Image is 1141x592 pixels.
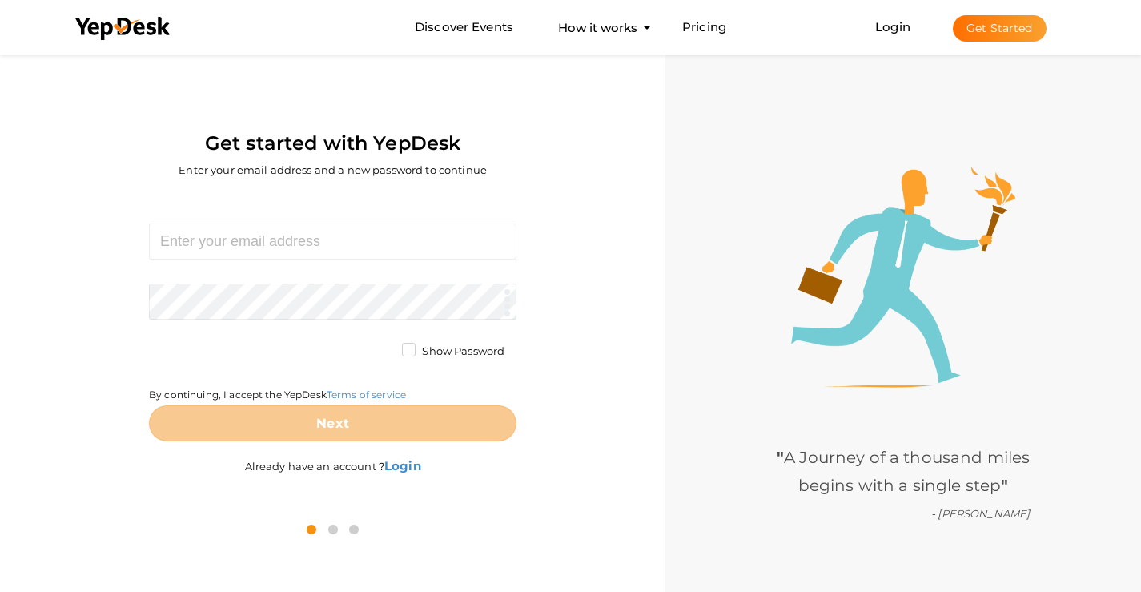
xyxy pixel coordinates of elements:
[149,405,516,441] button: Next
[875,19,910,34] a: Login
[415,13,513,42] a: Discover Events
[777,448,784,467] b: "
[777,448,1030,495] span: A Journey of a thousand miles begins with a single step
[953,15,1047,42] button: Get Started
[327,389,406,401] a: Terms of service
[149,388,406,401] label: By continuing, I accept the YepDesk
[245,441,421,474] label: Already have an account ?
[402,344,504,360] label: Show Password
[791,167,1015,388] img: step1-illustration.png
[205,128,460,159] label: Get started with YepDesk
[316,416,349,431] b: Next
[179,163,487,178] label: Enter your email address and a new password to continue
[931,507,1030,520] i: - [PERSON_NAME]
[384,458,421,473] b: Login
[149,224,516,260] input: Enter your email address
[553,13,642,42] button: How it works
[682,13,726,42] a: Pricing
[1001,476,1008,495] b: "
